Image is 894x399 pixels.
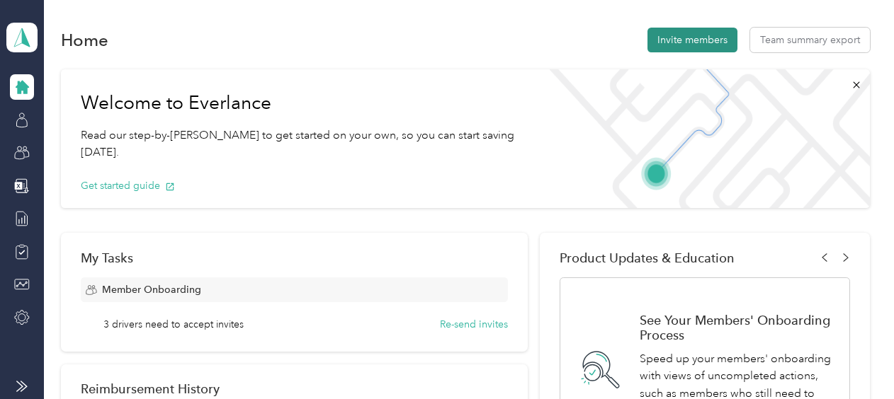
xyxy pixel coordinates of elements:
div: My Tasks [81,250,507,265]
h2: Reimbursement History [81,381,220,396]
img: Welcome to everlance [536,69,870,208]
button: Get started guide [81,178,175,193]
p: Read our step-by-[PERSON_NAME] to get started on your own, so you can start saving [DATE]. [81,127,516,161]
button: Re-send invites [440,317,508,332]
h1: Home [61,33,108,47]
span: Product Updates & Education [560,250,735,265]
button: Team summary export [750,28,870,52]
iframe: Everlance-gr Chat Button Frame [815,320,894,399]
span: 3 drivers need to accept invites [103,317,244,332]
button: Invite members [647,28,737,52]
h1: See Your Members' Onboarding Process [640,313,834,342]
h1: Welcome to Everlance [81,92,516,115]
span: Member Onboarding [102,282,201,297]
